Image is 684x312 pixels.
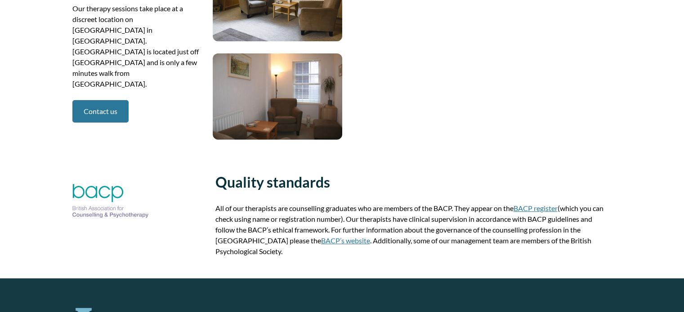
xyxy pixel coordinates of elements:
[72,3,202,89] p: Our therapy sessions take place at a discreet location on [GEOGRAPHIC_DATA] in [GEOGRAPHIC_DATA]....
[215,203,612,257] p: All of our therapists are counselling graduates who are members of the BACP. They appear on the (...
[72,100,129,123] a: Contact us
[213,53,342,140] img: Therapy room
[72,184,149,218] img: British Association for Counselling and Psychotherapy logo
[215,173,612,191] h2: Quality standards
[321,236,370,245] a: BACP’s website
[514,204,558,212] a: BACP register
